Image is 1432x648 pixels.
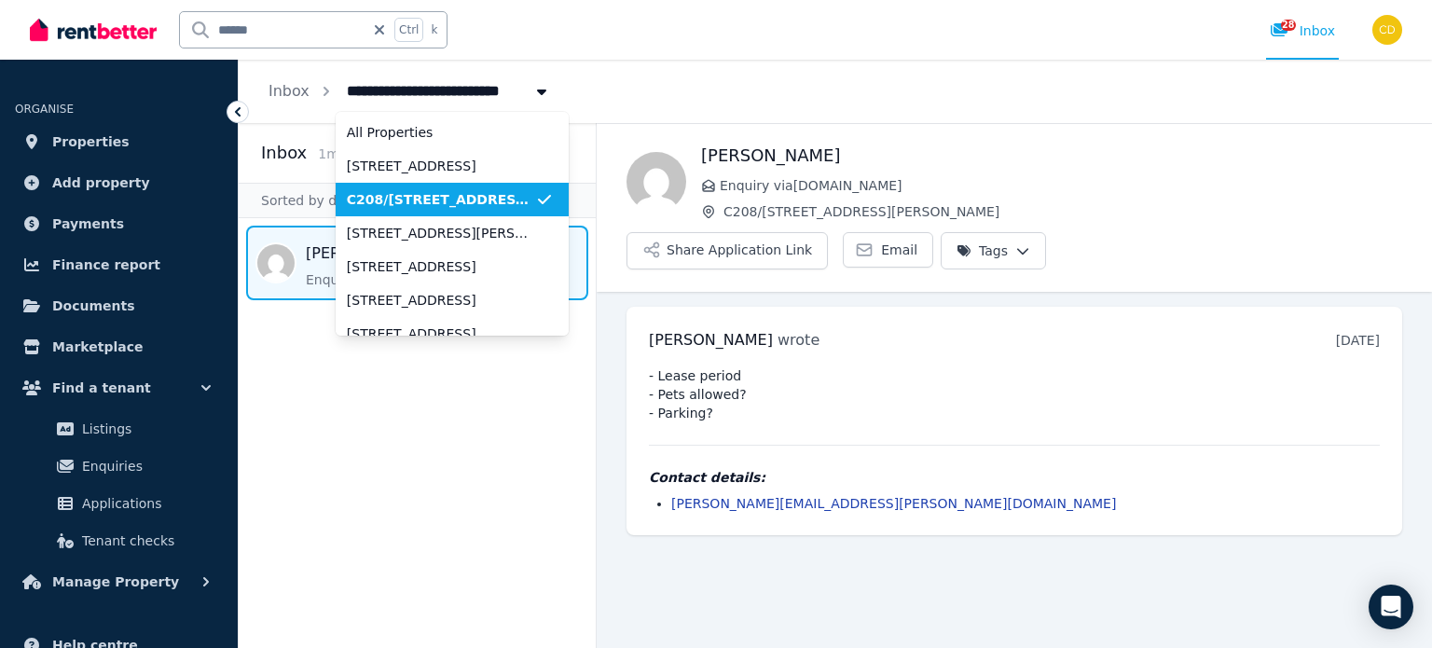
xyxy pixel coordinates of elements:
[15,246,223,283] a: Finance report
[15,205,223,242] a: Payments
[347,257,535,276] span: [STREET_ADDRESS]
[82,418,208,440] span: Listings
[30,16,157,44] img: RentBetter
[52,295,135,317] span: Documents
[15,369,223,407] button: Find a tenant
[1372,15,1402,45] img: Chris Dimitropoulos
[431,22,437,37] span: k
[15,103,74,116] span: ORGANISE
[394,18,423,42] span: Ctrl
[52,571,179,593] span: Manage Property
[1369,585,1413,629] div: Open Intercom Messenger
[1270,21,1335,40] div: Inbox
[52,254,160,276] span: Finance report
[1336,333,1380,348] time: [DATE]
[347,123,535,142] span: All Properties
[626,232,828,269] button: Share Application Link
[15,563,223,600] button: Manage Property
[347,291,535,310] span: [STREET_ADDRESS]
[626,152,686,212] img: Jessica
[306,242,566,289] a: [PERSON_NAME][DATE]Enquiry:C208/[STREET_ADDRESS][PERSON_NAME].
[239,218,596,308] nav: Message list
[239,183,596,218] div: Sorted by date
[15,328,223,365] a: Marketplace
[22,448,215,485] a: Enquiries
[15,287,223,324] a: Documents
[347,157,535,175] span: [STREET_ADDRESS]
[52,213,124,235] span: Payments
[671,496,1116,511] a: [PERSON_NAME][EMAIL_ADDRESS][PERSON_NAME][DOMAIN_NAME]
[318,146,385,161] span: 1 message
[347,324,535,343] span: [STREET_ADDRESS]
[82,455,208,477] span: Enquiries
[720,176,1402,195] span: Enquiry via [DOMAIN_NAME]
[52,336,143,358] span: Marketplace
[1281,20,1296,31] span: 28
[649,331,773,349] span: [PERSON_NAME]
[701,143,1402,169] h1: [PERSON_NAME]
[22,410,215,448] a: Listings
[22,522,215,559] a: Tenant checks
[82,530,208,552] span: Tenant checks
[15,123,223,160] a: Properties
[52,131,130,153] span: Properties
[649,468,1380,487] h4: Contact details:
[957,241,1008,260] span: Tags
[723,202,1402,221] span: C208/[STREET_ADDRESS][PERSON_NAME]
[239,60,581,123] nav: Breadcrumb
[649,366,1380,422] pre: - Lease period - Pets allowed? - Parking?
[52,377,151,399] span: Find a tenant
[778,331,819,349] span: wrote
[347,224,535,242] span: [STREET_ADDRESS][PERSON_NAME][PERSON_NAME]
[881,241,917,259] span: Email
[941,232,1046,269] button: Tags
[52,172,150,194] span: Add property
[22,485,215,522] a: Applications
[268,82,310,100] a: Inbox
[347,190,535,209] span: C208/[STREET_ADDRESS][PERSON_NAME]
[261,140,307,166] h2: Inbox
[843,232,933,268] a: Email
[15,164,223,201] a: Add property
[82,492,208,515] span: Applications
